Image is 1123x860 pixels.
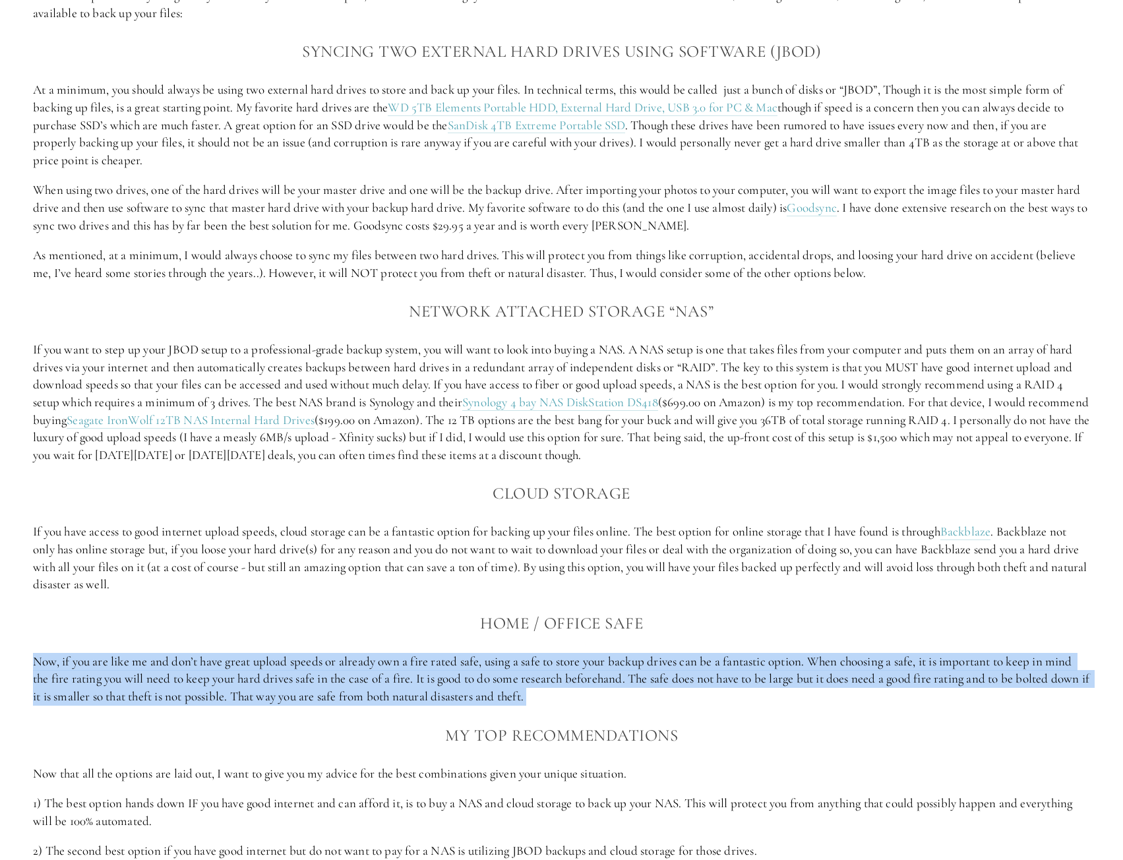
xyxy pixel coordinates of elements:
h3: My Top Recommendations [33,722,1090,749]
a: Seagate IronWolf 12TB NAS Internal Hard Drives [67,412,315,429]
h3: Home / Office Safe [33,610,1090,636]
p: Now, if you are like me and don’t have great upload speeds or already own a fire rated safe, usin... [33,653,1090,706]
h3: Syncing two external hard drives using software (JBOD) [33,38,1090,65]
p: 1) The best option hands down IF you have good internet and can afford it, is to buy a NAS and cl... [33,795,1090,830]
a: Goodsync [787,200,837,216]
h3: Network Attached Storage “NAS” [33,298,1090,324]
p: Now that all the options are laid out, I want to give you my advice for the best combinations giv... [33,765,1090,783]
p: When using two drives, one of the hard drives will be your master drive and one will be the backu... [33,181,1090,234]
a: WD 5TB Elements Portable HDD, External Hard Drive, USB 3.0 for PC & Mac [388,100,777,116]
p: If you want to step up your JBOD setup to a professional-grade backup system, you will want to lo... [33,341,1090,464]
h3: Cloud Storage [33,480,1090,507]
p: 2) The second best option if you have good internet but do not want to pay for a NAS is utilizing... [33,842,1090,860]
p: As mentioned, at a minimum, I would always choose to sync my files between two hard drives. This ... [33,247,1090,282]
p: If you have access to good internet upload speeds, cloud storage can be a fantastic option for ba... [33,523,1090,593]
p: At a minimum, you should always be using two external hard drives to store and back up your files... [33,81,1090,169]
a: Synology 4 bay NAS DiskStation DS418 [462,394,658,411]
a: Backblaze [940,524,991,540]
a: SanDisk 4TB Extreme Portable SSD [448,117,625,134]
